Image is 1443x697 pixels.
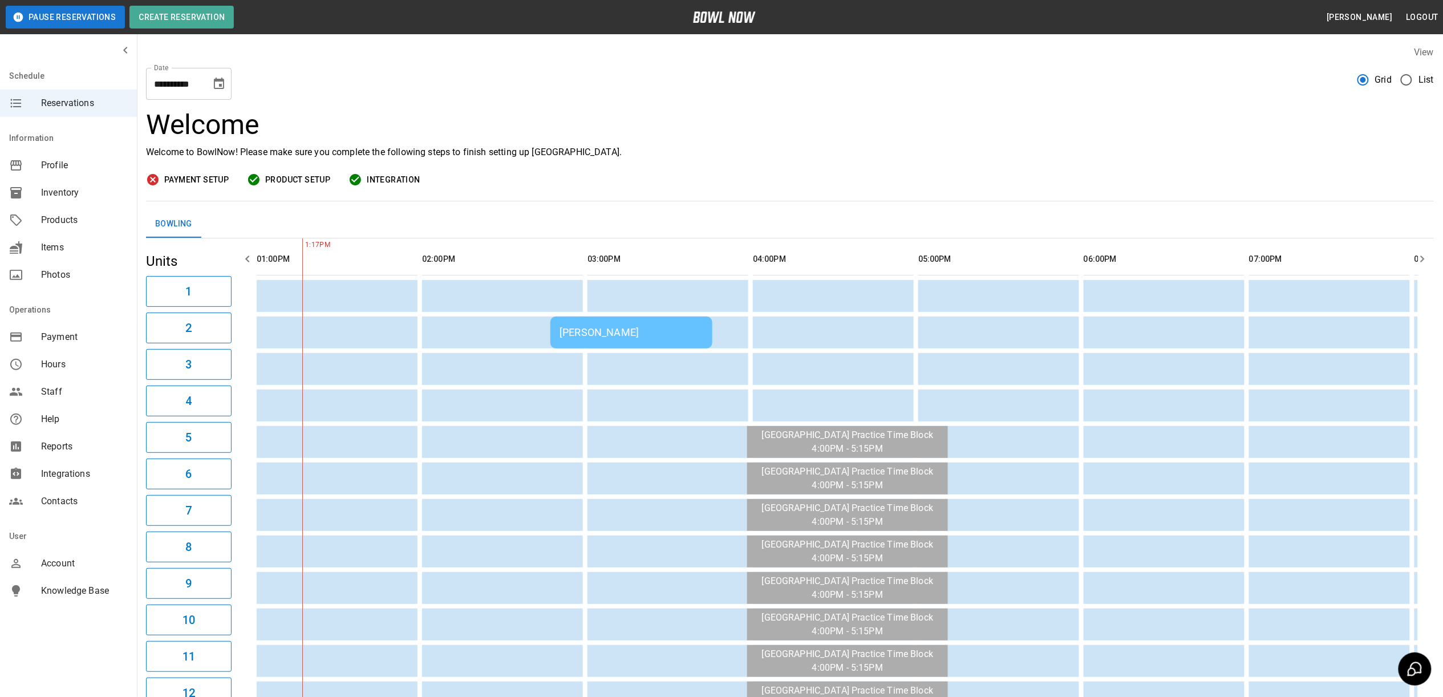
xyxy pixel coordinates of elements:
img: logo [693,11,756,23]
button: Choose date, selected date is Aug 28, 2025 [208,72,230,95]
button: 2 [146,313,232,343]
span: Profile [41,159,128,172]
th: 02:00PM [422,243,583,275]
h6: 7 [185,501,192,520]
h6: 2 [185,319,192,337]
span: Reservations [41,96,128,110]
button: Create Reservation [129,6,234,29]
span: Inventory [41,186,128,200]
div: inventory tabs [146,210,1434,238]
span: Knowledge Base [41,584,128,598]
h6: 6 [185,465,192,483]
label: View [1414,47,1434,58]
button: 10 [146,605,232,635]
button: 1 [146,276,232,307]
span: Integrations [41,467,128,481]
h3: Welcome [146,109,1434,141]
h6: 11 [183,647,195,666]
button: 3 [146,349,232,380]
span: List [1418,73,1434,87]
span: Reports [41,440,128,453]
button: 6 [146,459,232,489]
button: Bowling [146,210,201,238]
p: Welcome to BowlNow! Please make sure you complete the following steps to finish setting up [GEOGR... [146,145,1434,159]
h6: 8 [185,538,192,556]
button: Pause Reservations [6,6,125,29]
h6: 1 [185,282,192,301]
th: 01:00PM [257,243,418,275]
span: Account [41,557,128,570]
span: Payment [41,330,128,344]
th: 03:00PM [587,243,748,275]
button: Logout [1402,7,1443,28]
span: Payment Setup [164,173,229,187]
h6: 5 [185,428,192,447]
h6: 3 [185,355,192,374]
span: Hours [41,358,128,371]
h6: 9 [185,574,192,593]
button: 4 [146,386,232,416]
button: 9 [146,568,232,599]
button: 7 [146,495,232,526]
span: Help [41,412,128,426]
button: 11 [146,641,232,672]
span: Items [41,241,128,254]
span: Grid [1375,73,1392,87]
span: Contacts [41,495,128,508]
span: Staff [41,385,128,399]
span: Integration [367,173,420,187]
div: [PERSON_NAME] [560,326,703,338]
h5: Units [146,252,232,270]
span: Products [41,213,128,227]
h6: 4 [185,392,192,410]
span: 1:17PM [302,240,305,251]
span: Product Setup [265,173,330,187]
span: Photos [41,268,128,282]
button: [PERSON_NAME] [1322,7,1397,28]
h6: 10 [183,611,195,629]
button: 5 [146,422,232,453]
button: 8 [146,532,232,562]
